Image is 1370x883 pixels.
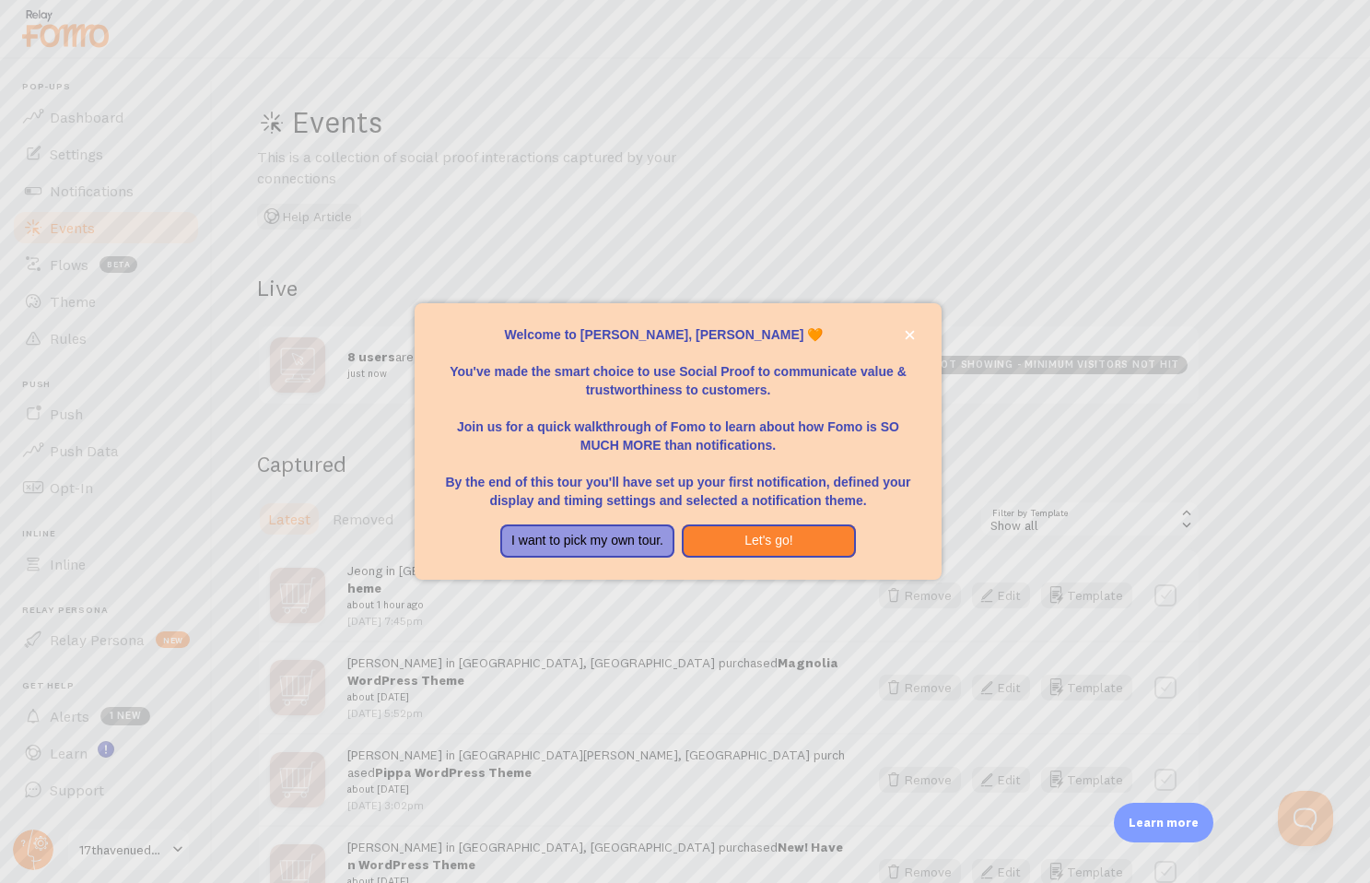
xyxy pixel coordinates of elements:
[900,325,919,345] button: close,
[500,524,674,558] button: I want to pick my own tour.
[1129,814,1199,831] p: Learn more
[682,524,856,558] button: Let's go!
[437,399,920,454] p: Join us for a quick walkthrough of Fomo to learn about how Fomo is SO MUCH MORE than notifications.
[437,454,920,510] p: By the end of this tour you'll have set up your first notification, defined your display and timi...
[415,303,943,580] div: Welcome to Fomo, Kate Johannson 🧡You&amp;#39;ve made the smart choice to use Social Proof to comm...
[437,325,920,344] p: Welcome to [PERSON_NAME], [PERSON_NAME] 🧡
[1114,803,1213,842] div: Learn more
[437,344,920,399] p: You've made the smart choice to use Social Proof to communicate value & trustworthiness to custom...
